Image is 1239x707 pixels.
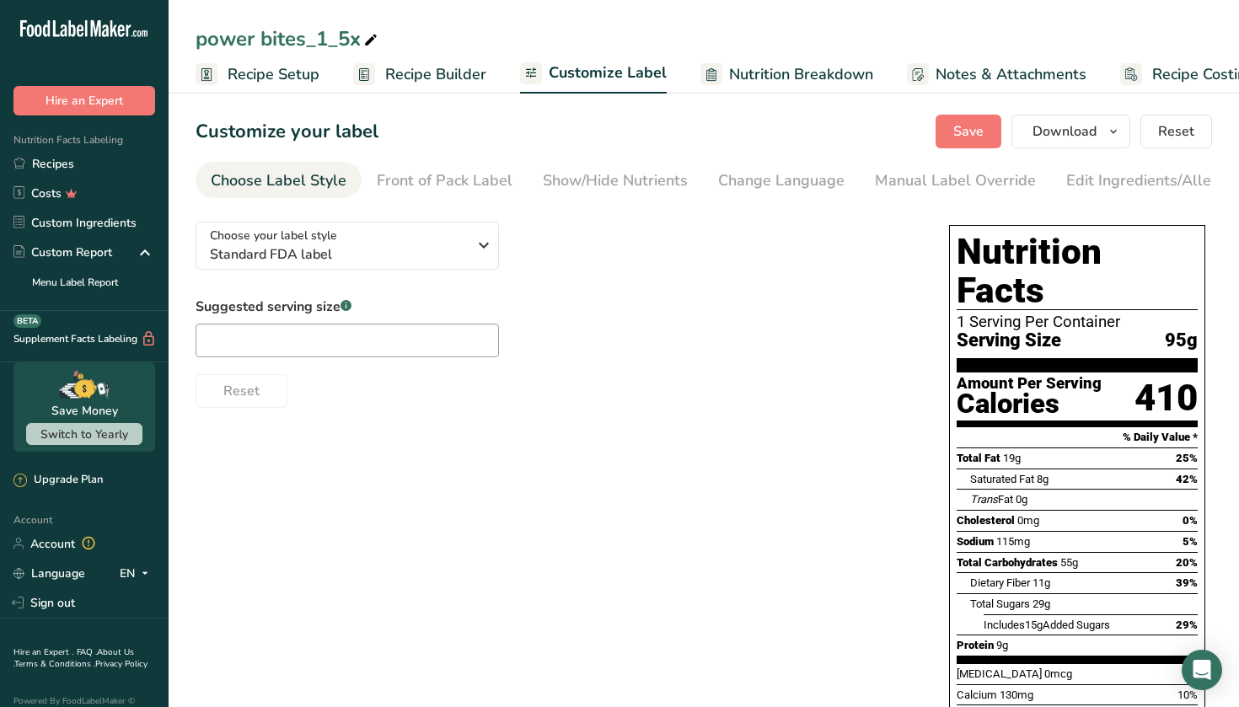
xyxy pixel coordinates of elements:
span: Serving Size [957,330,1061,351]
a: Customize Label [520,54,667,94]
span: 20% [1176,556,1198,569]
span: Switch to Yearly [40,426,128,442]
span: 15g [1025,619,1043,631]
span: Nutrition Breakdown [729,63,873,86]
span: 0g [1016,493,1027,506]
div: Custom Report [13,244,112,261]
span: Dietary Fiber [970,576,1030,589]
span: Sodium [957,535,994,548]
span: Total Carbohydrates [957,556,1058,569]
label: Suggested serving size [196,297,499,317]
div: Manual Label Override [875,169,1036,192]
a: Recipe Builder [353,56,486,94]
a: Nutrition Breakdown [700,56,873,94]
button: Choose your label style Standard FDA label [196,222,499,270]
button: Reset [1140,115,1212,148]
span: Fat [970,493,1013,506]
span: Recipe Setup [228,63,319,86]
span: Choose your label style [210,227,337,244]
div: Choose Label Style [211,169,346,192]
span: 10% [1177,688,1198,701]
button: Reset [196,374,287,408]
a: Language [13,559,85,588]
span: 19g [1003,452,1021,464]
div: Save Money [51,402,118,420]
span: Includes Added Sugars [984,619,1110,631]
span: 11g [1032,576,1050,589]
span: 0mg [1017,514,1039,527]
a: Terms & Conditions . [14,658,95,670]
span: Protein [957,639,994,651]
span: 5% [1183,535,1198,548]
span: 9g [996,639,1008,651]
section: % Daily Value * [957,427,1198,447]
span: 25% [1176,452,1198,464]
a: Notes & Attachments [907,56,1086,94]
span: 130mg [1000,688,1033,701]
span: 29% [1176,619,1198,631]
div: Open Intercom Messenger [1182,650,1222,690]
span: Customize Label [549,62,667,84]
span: Download [1032,121,1097,142]
button: Download [1011,115,1130,148]
span: Cholesterol [957,514,1015,527]
a: Privacy Policy [95,658,147,670]
div: Change Language [718,169,845,192]
div: power bites_1_5x [196,24,381,54]
span: 95g [1165,330,1198,351]
span: 0% [1183,514,1198,527]
button: Save [936,115,1001,148]
span: 115mg [996,535,1030,548]
a: Hire an Expert . [13,646,73,658]
span: Total Fat [957,452,1000,464]
span: Reset [1158,121,1194,142]
i: Trans [970,493,998,506]
span: [MEDICAL_DATA] [957,667,1042,680]
span: 55g [1060,556,1078,569]
span: Reset [223,381,260,401]
a: FAQ . [77,646,97,658]
div: Amount Per Serving [957,376,1102,392]
span: Save [953,121,984,142]
div: 1 Serving Per Container [957,313,1198,330]
div: 410 [1134,376,1198,420]
span: 0mcg [1044,667,1072,680]
span: 29g [1032,597,1050,610]
div: EN [120,563,155,583]
span: 39% [1176,576,1198,589]
a: Recipe Setup [196,56,319,94]
div: BETA [13,314,41,328]
span: Saturated Fat [970,473,1034,485]
a: About Us . [13,646,134,670]
span: 8g [1037,473,1049,485]
h1: Nutrition Facts [957,233,1198,310]
span: Total Sugars [970,597,1030,610]
span: 42% [1176,473,1198,485]
div: Calories [957,392,1102,416]
span: Recipe Builder [385,63,486,86]
div: Front of Pack Label [377,169,512,192]
span: Notes & Attachments [936,63,1086,86]
div: Upgrade Plan [13,472,103,489]
div: Show/Hide Nutrients [543,169,688,192]
h1: Customize your label [196,118,378,146]
span: Calcium [957,688,997,701]
button: Hire an Expert [13,86,155,115]
button: Switch to Yearly [26,423,142,445]
span: Standard FDA label [210,244,467,265]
